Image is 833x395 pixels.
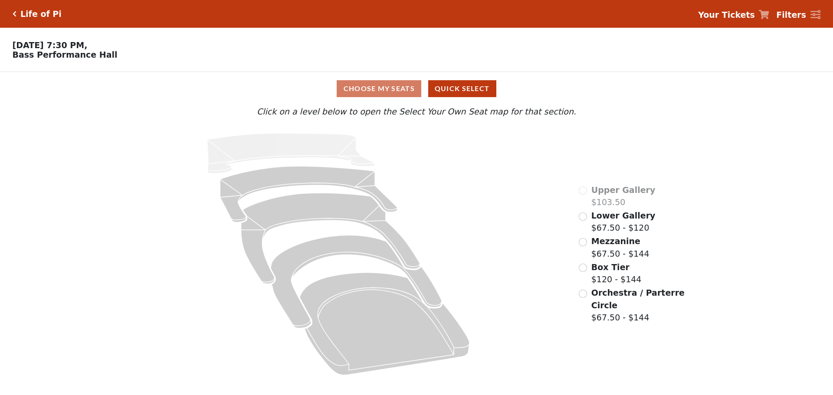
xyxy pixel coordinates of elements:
button: Quick Select [428,80,496,97]
label: $67.50 - $144 [591,287,686,324]
label: $120 - $144 [591,261,642,286]
path: Upper Gallery - Seats Available: 0 [207,133,375,173]
span: Mezzanine [591,236,640,246]
h5: Life of Pi [20,9,62,19]
span: Box Tier [591,262,630,272]
label: $67.50 - $144 [591,235,649,260]
span: Orchestra / Parterre Circle [591,288,685,310]
label: $103.50 [591,184,656,209]
p: Click on a level below to open the Select Your Own Seat map for that section. [110,105,723,118]
path: Lower Gallery - Seats Available: 129 [220,166,398,222]
label: $67.50 - $120 [591,209,656,234]
a: Your Tickets [698,9,769,21]
span: Lower Gallery [591,211,656,220]
a: Filters [776,9,820,21]
path: Orchestra / Parterre Circle - Seats Available: 40 [300,273,470,375]
a: Click here to go back to filters [13,11,16,17]
strong: Your Tickets [698,10,755,20]
strong: Filters [776,10,806,20]
span: Upper Gallery [591,185,656,195]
